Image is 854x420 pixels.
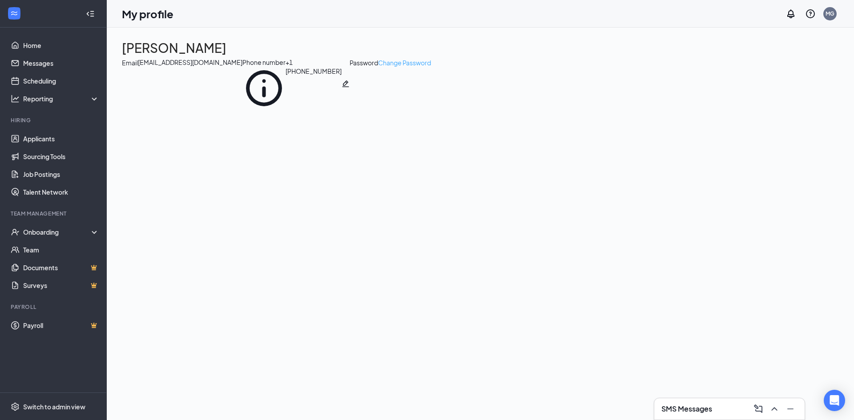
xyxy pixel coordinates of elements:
[824,390,845,411] div: Open Intercom Messenger
[378,58,431,110] a: Change Password
[23,54,99,72] a: Messages
[242,58,286,67] div: Phone number
[86,9,95,18] svg: Collapse
[805,8,816,19] svg: QuestionInfo
[23,402,85,411] div: Switch to admin view
[11,210,97,217] div: Team Management
[242,67,286,110] svg: Info
[23,130,99,148] a: Applicants
[23,94,100,103] div: Reporting
[753,404,764,414] svg: ComposeMessage
[23,36,99,54] a: Home
[23,241,99,259] a: Team
[23,183,99,201] a: Talent Network
[785,404,796,414] svg: Minimize
[751,402,765,416] button: ComposeMessage
[23,259,99,276] a: DocumentsCrown
[23,228,92,236] div: Onboarding
[783,402,798,416] button: Minimize
[350,58,378,110] div: Password
[122,6,173,21] h1: My profile
[122,38,839,58] h1: [PERSON_NAME]
[786,8,796,19] svg: Notifications
[661,404,712,414] h3: SMS Messages
[826,10,834,17] div: MG
[10,9,19,18] svg: WorkstreamLogo
[23,316,99,334] a: PayrollCrown
[138,58,242,110] div: [EMAIL_ADDRESS][DOMAIN_NAME]
[11,303,97,311] div: Payroll
[23,165,99,183] a: Job Postings
[342,58,350,110] svg: Pencil
[11,116,97,124] div: Hiring
[767,402,781,416] button: ChevronUp
[122,58,138,110] div: Email
[769,404,780,414] svg: ChevronUp
[286,58,342,110] div: + 1 [PHONE_NUMBER]
[11,402,20,411] svg: Settings
[23,72,99,90] a: Scheduling
[11,94,20,103] svg: Analysis
[23,276,99,294] a: SurveysCrown
[23,148,99,165] a: Sourcing Tools
[11,228,20,236] svg: UserCheck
